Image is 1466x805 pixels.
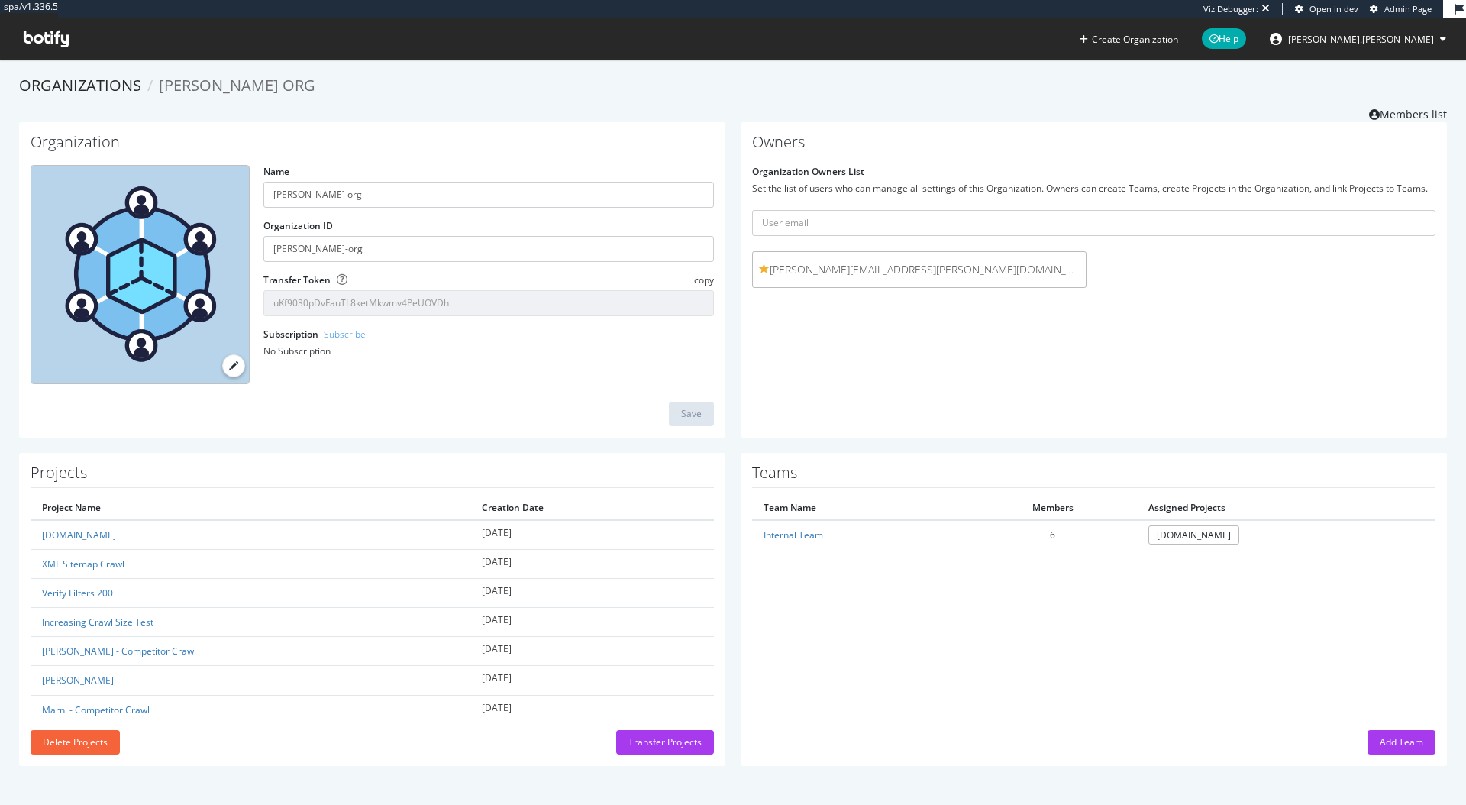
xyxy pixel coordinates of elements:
a: Admin Page [1370,3,1432,15]
label: Subscription [263,328,366,341]
th: Creation Date [470,496,714,520]
input: User email [752,210,1435,236]
a: XML Sitemap Crawl [42,558,124,571]
td: [DATE] [470,578,714,607]
a: Delete Projects [31,735,120,748]
a: [PERSON_NAME] - Competitor Crawl [42,645,196,658]
th: Project Name [31,496,470,520]
a: [DOMAIN_NAME] [42,529,116,542]
span: copy [694,273,714,286]
button: Add Team [1368,730,1435,755]
label: Transfer Token [263,273,331,286]
a: Verify Filters 200 [42,587,113,600]
div: Add Team [1380,735,1423,748]
th: Members [968,496,1136,520]
h1: Teams [752,464,1435,488]
a: Open in dev [1295,3,1358,15]
td: [DATE] [470,666,714,695]
input: name [263,182,714,208]
label: Organization Owners List [752,165,864,178]
div: No Subscription [263,344,714,357]
span: Help [1202,28,1246,49]
a: Organizations [19,75,141,95]
button: Save [669,402,714,426]
span: Admin Page [1384,3,1432,15]
td: [DATE] [470,520,714,550]
span: [PERSON_NAME][EMAIL_ADDRESS][PERSON_NAME][DOMAIN_NAME] [759,262,1080,277]
span: Open in dev [1309,3,1358,15]
div: Delete Projects [43,735,108,748]
button: Transfer Projects [616,730,714,755]
td: 6 [968,520,1136,549]
a: [PERSON_NAME] [42,674,114,687]
div: Set the list of users who can manage all settings of this Organization. Owners can create Teams, ... [752,182,1435,195]
th: Assigned Projects [1137,496,1435,520]
td: [DATE] [470,608,714,637]
a: Increasing Crawl Size Test [42,616,153,629]
a: Internal Team [764,529,823,542]
input: Organization ID [263,236,714,262]
a: Marni - Competitor Crawl [42,703,150,716]
a: Add Team [1368,735,1435,748]
td: [DATE] [470,637,714,666]
h1: Owners [752,134,1435,157]
label: Organization ID [263,219,333,232]
button: Create Organization [1079,32,1179,47]
td: [DATE] [470,695,714,724]
h1: Projects [31,464,714,488]
ol: breadcrumbs [19,75,1447,97]
a: Members list [1369,103,1447,122]
label: Name [263,165,289,178]
div: Transfer Projects [628,735,702,748]
a: - Subscribe [318,328,366,341]
div: Viz Debugger: [1203,3,1258,15]
a: [DOMAIN_NAME] [1148,525,1239,545]
a: Transfer Projects [616,735,714,748]
h1: Organization [31,134,714,157]
div: Save [681,407,702,420]
button: Delete Projects [31,730,120,755]
button: [PERSON_NAME].[PERSON_NAME] [1258,27,1458,51]
span: [PERSON_NAME] org [159,75,315,95]
td: [DATE] [470,549,714,578]
th: Team Name [752,496,968,520]
span: jason.weddle [1288,33,1434,46]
